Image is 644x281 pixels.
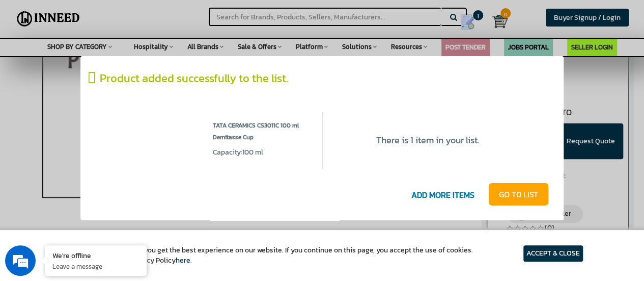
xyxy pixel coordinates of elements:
[61,245,473,266] article: We use cookies to ensure you get the best experience on our website. If you continue on this page...
[149,215,185,228] em: Submit
[100,70,288,87] span: Product added successfully to the list.
[167,5,191,30] div: Minimize live chat window
[80,168,129,175] em: Driven by SalesIQ
[52,262,139,271] p: Leave a message
[406,185,480,206] span: ADD MORE ITEMS
[376,133,479,147] span: There is 1 item in your list.
[399,185,487,206] span: ADD MORE ITEMS
[5,179,194,215] textarea: Type your message and click 'Submit'
[489,183,548,206] a: GO T0 LIST
[70,168,77,174] img: salesiqlogo_leal7QplfZFryJ6FIlVepeu7OftD7mt8q6exU6-34PB8prfIgodN67KcxXM9Y7JQ_.png
[213,147,263,158] span: Capacity:100 ml
[21,79,178,182] span: We are offline. Please leave us a message.
[53,57,171,70] div: Leave a message
[213,120,307,147] span: TATA CERAMICS CS3011C 100 ml Demitasse Cup
[176,255,190,266] a: here
[17,61,43,67] img: logo_Zg8I0qSkbAqR2WFHt3p6CTuqpyXMFPubPcD2OT02zFN43Cy9FUNNG3NEPhM_Q1qe_.png
[52,250,139,260] div: We're offline
[523,245,583,262] article: ACCEPT & CLOSE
